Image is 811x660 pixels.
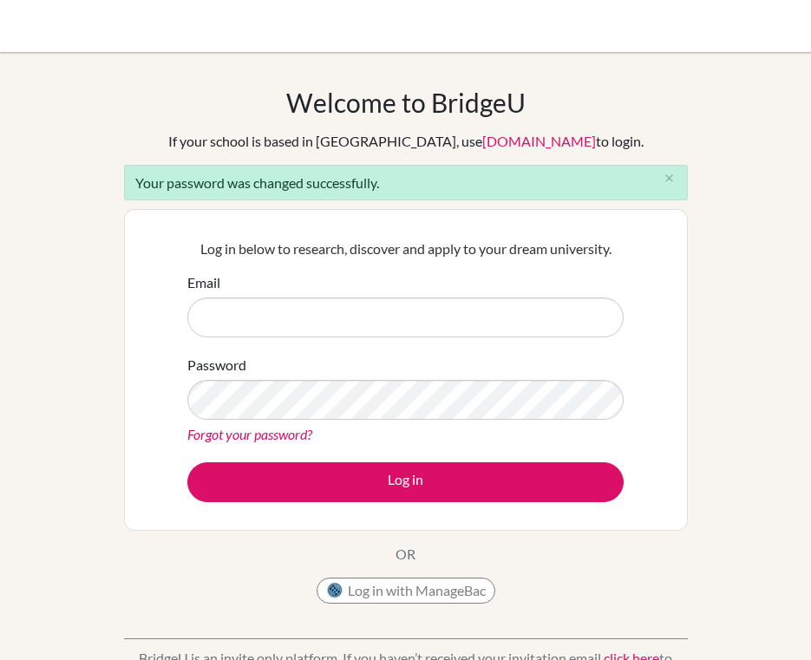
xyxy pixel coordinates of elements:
[286,87,526,118] h1: Welcome to BridgeU
[187,272,220,293] label: Email
[663,172,676,185] i: close
[652,166,687,192] button: Close
[168,131,644,152] div: If your school is based in [GEOGRAPHIC_DATA], use to login.
[187,239,624,259] p: Log in below to research, discover and apply to your dream university.
[187,355,246,376] label: Password
[187,462,624,502] button: Log in
[396,544,415,565] p: OR
[317,578,495,604] button: Log in with ManageBac
[124,165,688,200] div: Your password was changed successfully.
[187,426,312,442] a: Forgot your password?
[482,133,596,149] a: [DOMAIN_NAME]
